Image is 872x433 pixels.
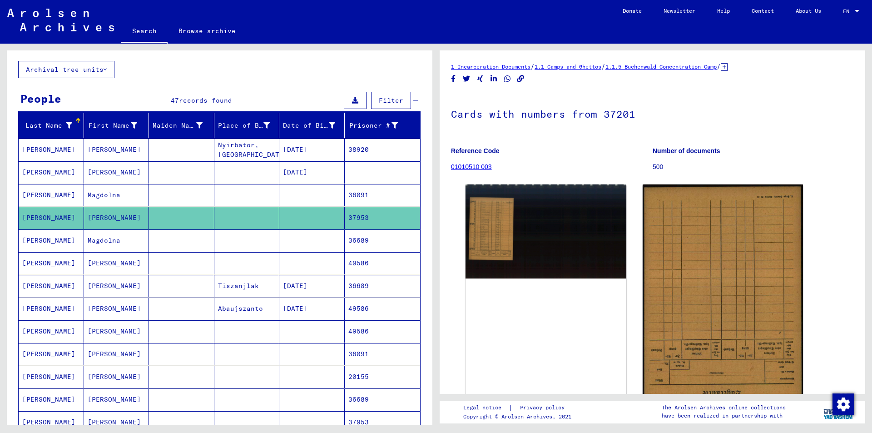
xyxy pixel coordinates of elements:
mat-cell: 37953 [345,207,421,229]
div: People [20,90,61,107]
b: Reference Code [451,147,500,154]
button: Share on Xing [476,73,485,85]
mat-header-cell: Last Name [19,113,84,138]
mat-cell: [PERSON_NAME] [19,252,84,274]
mat-header-cell: Prisoner # [345,113,421,138]
span: Filter [379,96,403,105]
mat-cell: [PERSON_NAME] [84,343,149,365]
mat-cell: [PERSON_NAME] [84,275,149,297]
button: Filter [371,92,411,109]
mat-cell: 36091 [345,343,421,365]
mat-cell: 36689 [345,229,421,252]
mat-cell: [PERSON_NAME] [19,343,84,365]
span: / [601,62,605,70]
a: Search [121,20,168,44]
a: 1.1.5 Buchenwald Concentration Camp [605,63,717,70]
mat-cell: [PERSON_NAME] [19,139,84,161]
mat-cell: 38920 [345,139,421,161]
mat-cell: [PERSON_NAME] [19,320,84,343]
span: records found [179,96,232,105]
a: 1.1 Camps and Ghettos [535,63,601,70]
img: Arolsen_neg.svg [7,9,114,31]
mat-cell: 49586 [345,252,421,274]
button: Share on Facebook [449,73,458,85]
mat-cell: [PERSON_NAME] [19,229,84,252]
p: The Arolsen Archives online collections [662,403,786,412]
div: Last Name [22,121,72,130]
mat-cell: [PERSON_NAME] [84,161,149,184]
a: 01010510 003 [451,163,492,170]
mat-cell: [PERSON_NAME] [19,161,84,184]
span: / [530,62,535,70]
div: Place of Birth [218,121,270,130]
p: have been realized in partnership with [662,412,786,420]
h1: Cards with numbers from 37201 [451,93,854,133]
mat-cell: 49586 [345,320,421,343]
div: Prisoner # [348,118,410,133]
mat-cell: [DATE] [279,161,345,184]
mat-cell: Magdolna [84,229,149,252]
mat-cell: 36091 [345,184,421,206]
div: Last Name [22,118,84,133]
mat-cell: [DATE] [279,275,345,297]
button: Share on WhatsApp [503,73,512,85]
div: Prisoner # [348,121,398,130]
mat-cell: [PERSON_NAME] [19,388,84,411]
mat-cell: Nyirbator, [GEOGRAPHIC_DATA] [214,139,280,161]
span: 47 [171,96,179,105]
mat-cell: [PERSON_NAME] [84,298,149,320]
mat-cell: [DATE] [279,298,345,320]
div: Place of Birth [218,118,282,133]
div: Date of Birth [283,121,335,130]
div: Date of Birth [283,118,347,133]
mat-header-cell: Date of Birth [279,113,345,138]
a: Legal notice [463,403,509,413]
button: Share on Twitter [462,73,471,85]
mat-cell: 36689 [345,388,421,411]
button: Archival tree units [18,61,114,78]
mat-cell: 20155 [345,366,421,388]
img: yv_logo.png [822,400,856,423]
a: Privacy policy [513,403,575,413]
mat-cell: [PERSON_NAME] [84,207,149,229]
img: 002.jpg [643,184,803,411]
div: Maiden Name [153,118,214,133]
a: 1 Incarceration Documents [451,63,530,70]
span: / [717,62,721,70]
b: Number of documents [653,147,720,154]
div: First Name [88,121,138,130]
mat-cell: Abaujszanto [214,298,280,320]
mat-cell: [PERSON_NAME] [19,207,84,229]
mat-header-cell: First Name [84,113,149,138]
p: Copyright © Arolsen Archives, 2021 [463,413,575,421]
mat-cell: 36689 [345,275,421,297]
mat-cell: Magdolna [84,184,149,206]
mat-cell: [PERSON_NAME] [84,388,149,411]
div: | [463,403,575,413]
mat-cell: [PERSON_NAME] [84,320,149,343]
mat-cell: Tiszanjlak [214,275,280,297]
button: Copy link [516,73,525,85]
mat-cell: [PERSON_NAME] [19,366,84,388]
mat-cell: [DATE] [279,139,345,161]
mat-cell: [PERSON_NAME] [84,139,149,161]
mat-cell: [PERSON_NAME] [84,366,149,388]
div: First Name [88,118,149,133]
span: EN [843,8,853,15]
a: Browse archive [168,20,247,42]
div: Maiden Name [153,121,203,130]
img: 001.jpg [466,184,626,279]
mat-header-cell: Place of Birth [214,113,280,138]
button: Share on LinkedIn [489,73,499,85]
mat-cell: [PERSON_NAME] [19,298,84,320]
p: 500 [653,162,854,172]
mat-cell: [PERSON_NAME] [19,275,84,297]
mat-cell: [PERSON_NAME] [84,252,149,274]
img: Change consent [832,393,854,415]
mat-cell: 49586 [345,298,421,320]
mat-cell: [PERSON_NAME] [19,184,84,206]
mat-header-cell: Maiden Name [149,113,214,138]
